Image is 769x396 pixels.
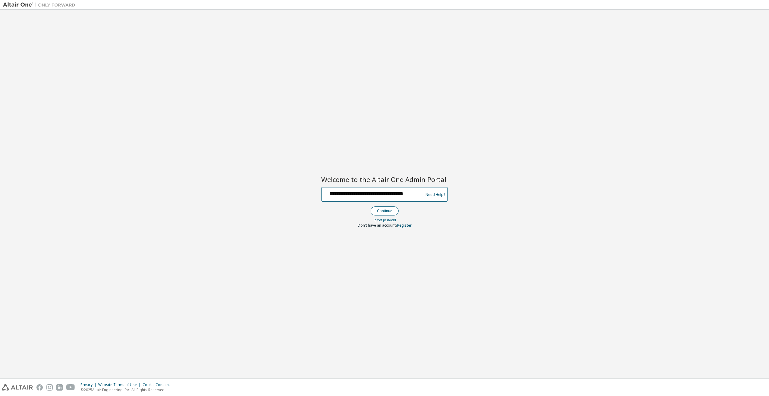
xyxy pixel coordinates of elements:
[66,384,75,391] img: youtube.svg
[358,223,397,228] span: Don't have an account?
[46,384,53,391] img: instagram.svg
[98,382,143,387] div: Website Terms of Use
[80,382,98,387] div: Privacy
[371,206,399,215] button: Continue
[80,387,174,392] p: © 2025 Altair Engineering, Inc. All Rights Reserved.
[321,175,448,184] h2: Welcome to the Altair One Admin Portal
[3,2,78,8] img: Altair One
[2,384,33,391] img: altair_logo.svg
[143,382,174,387] div: Cookie Consent
[373,218,396,222] a: Forgot password
[56,384,63,391] img: linkedin.svg
[397,223,412,228] a: Register
[425,194,445,195] a: Need Help?
[36,384,43,391] img: facebook.svg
